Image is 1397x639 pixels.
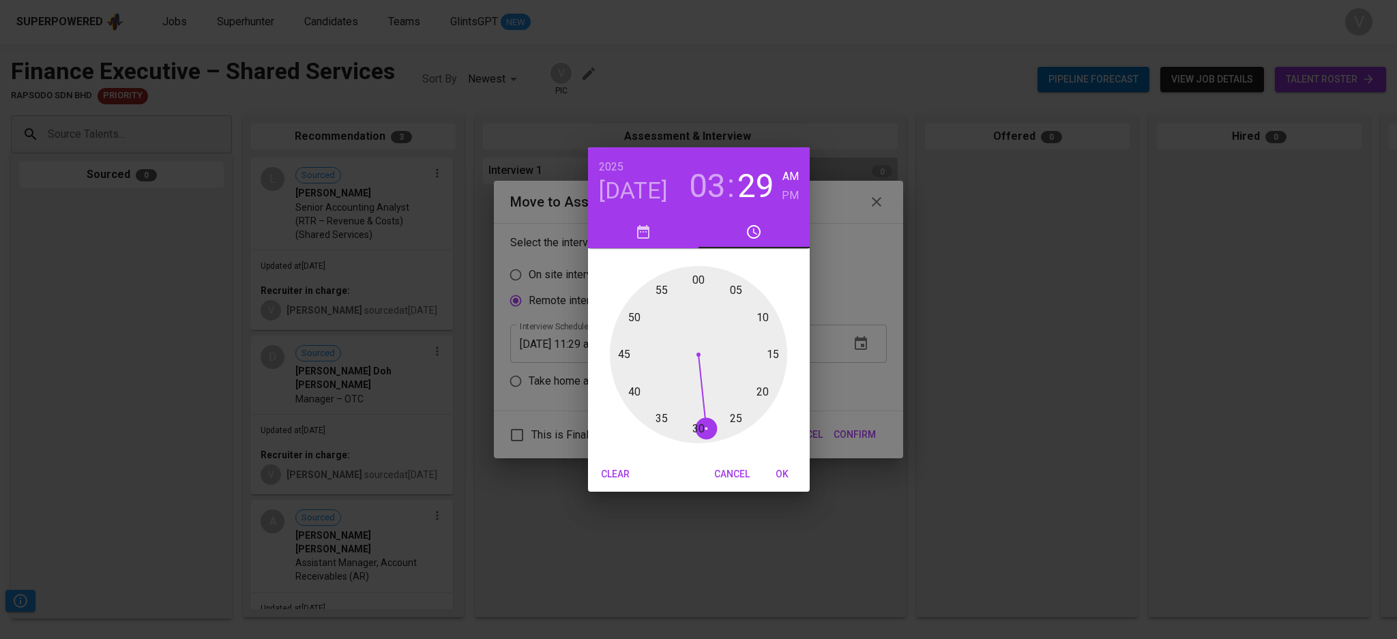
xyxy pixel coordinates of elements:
button: 2025 [599,158,623,177]
span: Cancel [714,466,750,483]
button: 03 [689,167,726,205]
h6: AM [782,167,799,186]
button: Cancel [709,462,755,487]
button: 29 [737,167,774,205]
button: PM [782,186,799,205]
span: OK [766,466,799,483]
span: Clear [599,466,632,483]
button: [DATE] [599,177,668,205]
h3: : [727,167,735,205]
button: Clear [593,462,637,487]
button: AM [782,167,799,186]
button: OK [761,462,804,487]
